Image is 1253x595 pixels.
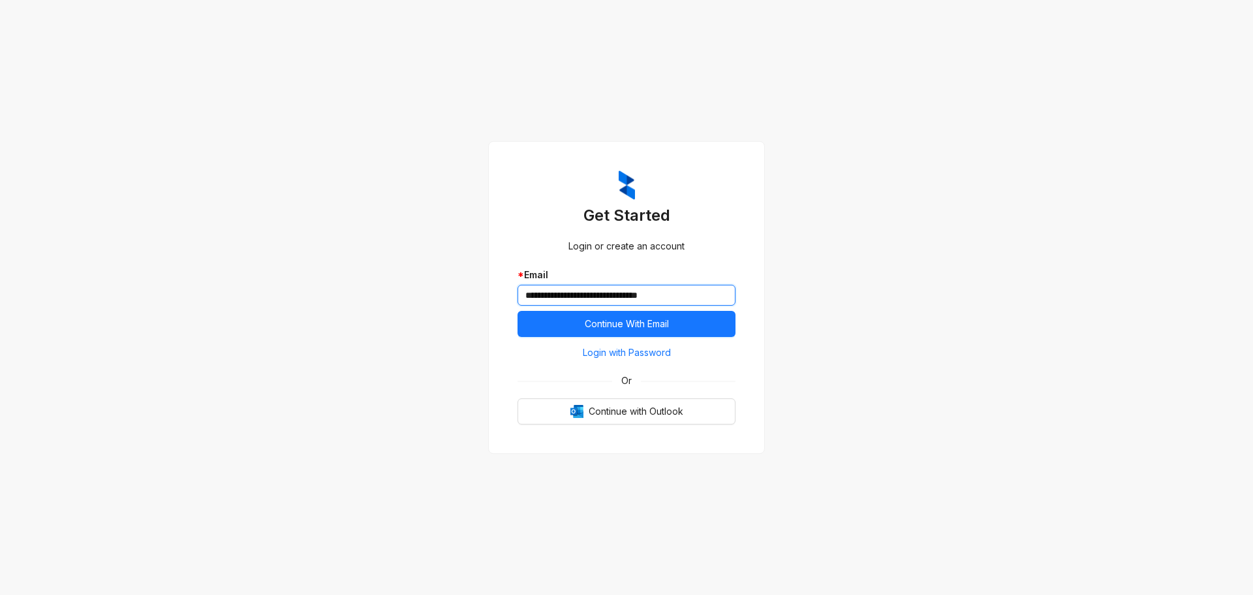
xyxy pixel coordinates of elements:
button: Login with Password [518,342,735,363]
h3: Get Started [518,205,735,226]
span: Or [612,374,641,388]
img: Outlook [570,405,583,418]
span: Continue With Email [585,317,669,331]
button: OutlookContinue with Outlook [518,398,735,425]
span: Login with Password [583,346,671,360]
img: ZumaIcon [619,170,635,201]
span: Continue with Outlook [589,404,683,419]
div: Login or create an account [518,239,735,253]
div: Email [518,268,735,282]
button: Continue With Email [518,311,735,337]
